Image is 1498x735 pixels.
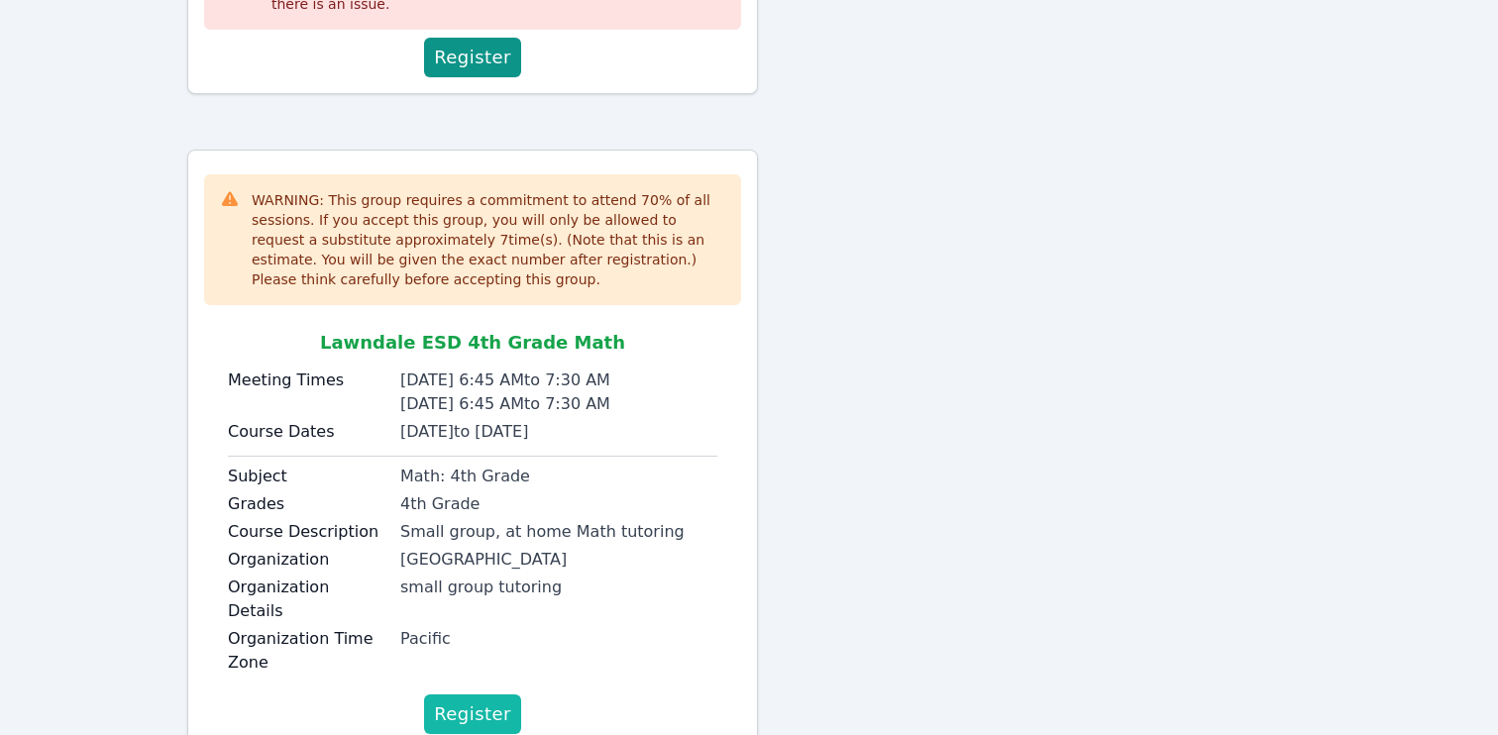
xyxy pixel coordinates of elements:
div: Small group, at home Math tutoring [400,520,717,544]
div: [DATE] to [DATE] [400,420,717,444]
label: Course Description [228,520,388,544]
div: [DATE] 6:45 AM to 7:30 AM [400,392,717,416]
label: Grades [228,492,388,516]
div: Math: 4th Grade [400,465,717,488]
label: Meeting Times [228,368,388,392]
label: Organization Details [228,576,388,623]
div: 4th Grade [400,492,717,516]
div: [DATE] 6:45 AM to 7:30 AM [400,368,717,392]
label: Organization Time Zone [228,627,388,675]
label: Organization [228,548,388,572]
label: Subject [228,465,388,488]
div: [GEOGRAPHIC_DATA] [400,548,717,572]
div: small group tutoring [400,576,717,599]
span: Register [434,700,511,728]
span: Register [434,44,511,71]
label: Course Dates [228,420,388,444]
button: Register [424,38,521,77]
div: Pacific [400,627,717,651]
div: WARNING: This group requires a commitment to attend 70 % of all sessions. If you accept this grou... [252,190,725,289]
button: Register [424,694,521,734]
span: Lawndale ESD 4th Grade Math [320,332,625,353]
